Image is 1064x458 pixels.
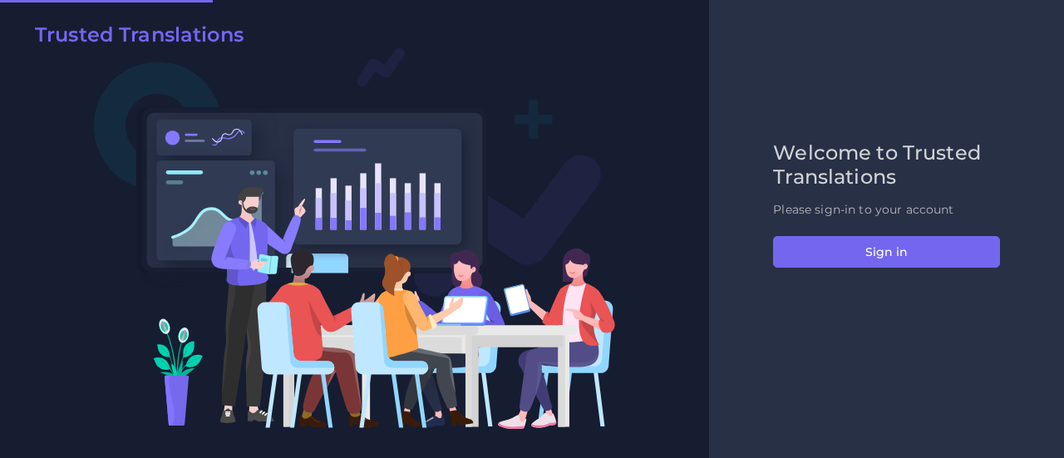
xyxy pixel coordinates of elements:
[35,23,244,47] h2: Trusted Translations
[93,47,616,430] img: Login V2
[23,23,244,53] a: Trusted Translations
[773,236,1000,268] button: Sign in
[773,201,1000,219] p: Please sign-in to your account
[773,141,1000,190] h2: Welcome to Trusted Translations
